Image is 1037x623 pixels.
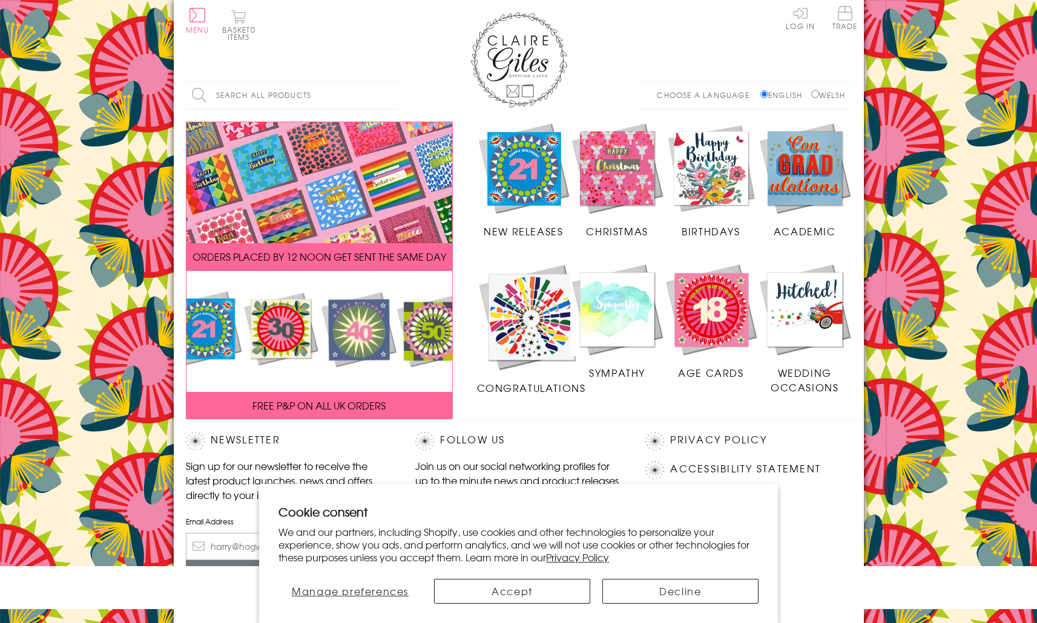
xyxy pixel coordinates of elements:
[484,224,563,238] span: New Releases
[811,90,819,98] input: Welsh
[278,503,759,520] h2: Cookie consent
[228,24,255,42] span: 0 items
[470,12,567,108] img: Claire Giles Greetings Cards
[292,584,409,598] span: Manage preferences
[758,263,852,394] a: Wedding Occasions
[832,6,858,32] a: Trade
[786,6,815,30] a: Log In
[682,224,740,238] span: Birthdays
[186,516,392,527] label: Email Address
[386,82,398,109] input: Search
[477,263,586,395] a: Congratulations
[546,550,609,564] a: Privacy Policy
[602,579,759,604] button: Decline
[186,458,392,502] p: Sign up for our newsletter to receive the latest product launches, news and offers directly to yo...
[664,263,758,380] a: Age Cards
[477,380,586,395] span: Congratulations
[657,90,758,100] p: Choose a language:
[758,122,852,239] a: Academic
[771,365,838,394] span: Wedding Occasions
[193,249,446,264] span: ORDERS PLACED BY 12 NOON GET SENT THE SAME DAY
[664,122,758,239] a: Birthdays
[186,560,392,587] input: Subscribe
[222,10,255,41] button: Basket0 items
[186,8,209,33] button: Menu
[186,82,398,109] input: Search all products
[415,432,621,450] h2: Follow Us
[434,579,590,604] button: Accept
[186,24,209,35] span: Menu
[760,90,808,100] label: English
[586,224,648,238] span: Christmas
[774,224,836,238] span: Academic
[415,458,621,502] p: Join us on our social networking profiles for up to the minute news and product releases the mome...
[678,365,743,380] span: Age Cards
[477,122,571,239] a: New Releases
[760,90,768,98] input: English
[186,533,392,560] input: harry@hogwarts.edu
[252,398,386,413] span: FREE P&P ON ALL UK ORDERS
[589,365,645,380] span: Sympathy
[832,6,858,30] span: Trade
[811,90,846,100] label: Welsh
[670,432,766,448] a: Privacy Policy
[570,122,664,239] a: Christmas
[570,263,664,380] a: Sympathy
[278,526,759,563] p: We and our partners, including Shopify, use cookies and other technologies to personalize your ex...
[670,461,821,477] a: Accessibility Statement
[278,579,422,604] button: Manage preferences
[186,432,392,450] h2: Newsletter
